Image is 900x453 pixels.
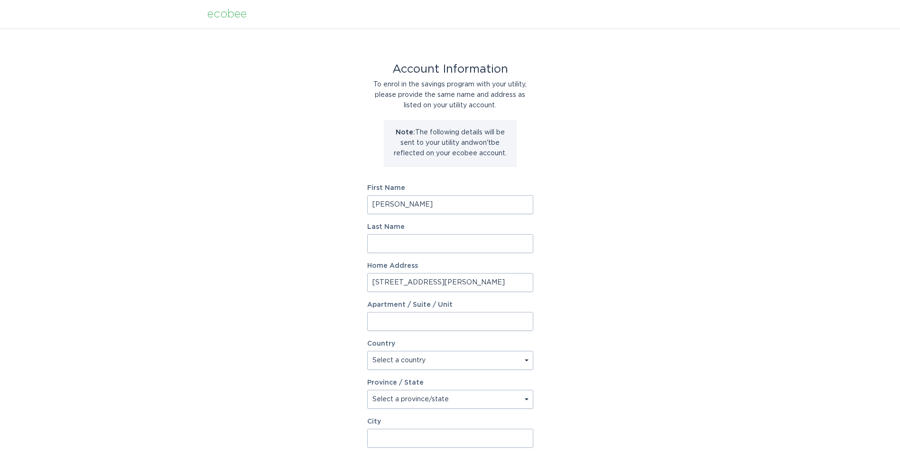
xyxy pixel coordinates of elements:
div: Account Information [367,64,533,75]
div: To enrol in the savings program with your utility, please provide the same name and address as li... [367,79,533,111]
label: Home Address [367,263,533,269]
p: The following details will be sent to your utility and won't be reflected on your ecobee account. [391,127,510,159]
label: Apartment / Suite / Unit [367,302,533,308]
label: City [367,418,533,425]
strong: Note: [396,129,415,136]
div: ecobee [207,9,247,19]
label: Country [367,340,395,347]
label: Province / State [367,379,424,386]
label: First Name [367,185,533,191]
label: Last Name [367,224,533,230]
